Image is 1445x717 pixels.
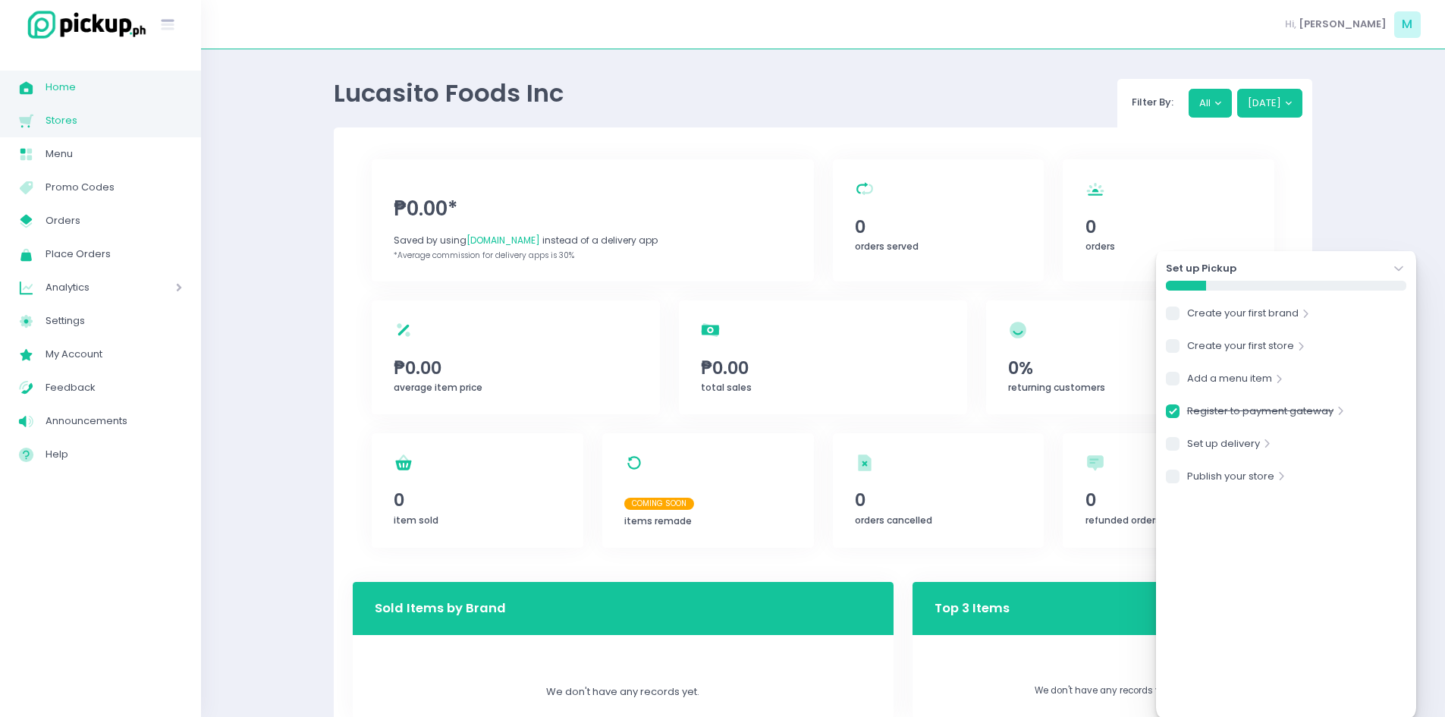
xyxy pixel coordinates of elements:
span: 0 [1085,487,1252,513]
span: item sold [394,514,438,527]
span: Announcements [46,411,182,431]
a: 0%returning customers [986,300,1274,414]
button: All [1189,89,1233,118]
button: [DATE] [1237,89,1303,118]
span: Lucasito Foods Inc [334,76,564,110]
span: 0 [855,487,1022,513]
span: Filter By: [1127,95,1179,109]
a: 0item sold [372,433,583,548]
span: average item price [394,381,482,394]
span: M [1394,11,1421,38]
a: Create your first brand [1187,306,1299,326]
span: Settings [46,311,182,331]
span: Menu [46,144,182,164]
a: ₱0.00total sales [679,300,967,414]
span: Promo Codes [46,178,182,197]
div: We don't have any records yet. [375,684,871,700]
span: Hi, [1285,17,1296,32]
a: Create your first store [1187,338,1294,359]
span: total sales [701,381,752,394]
span: ₱0.00* [394,194,791,224]
span: [PERSON_NAME] [1299,17,1387,32]
a: Add a menu item [1187,371,1272,392]
a: Register to payment gateway [1187,404,1333,424]
span: orders [1085,240,1115,253]
span: Coming Soon [624,498,694,510]
span: items remade [624,514,692,527]
span: refunded orders [1085,514,1161,527]
a: Set up delivery [1187,436,1260,457]
a: 0refunded orders [1063,433,1274,548]
span: [DOMAIN_NAME] [466,234,540,247]
span: orders cancelled [855,514,932,527]
span: Orders [46,211,182,231]
a: ₱0.00average item price [372,300,660,414]
div: Saved by using instead of a delivery app [394,234,791,247]
h3: Sold Items by Brand [375,599,506,618]
span: *Average commission for delivery apps is 30% [394,250,574,261]
a: 0orders [1063,159,1274,281]
span: 0 [1085,214,1252,240]
span: Feedback [46,378,182,398]
span: ₱0.00 [394,355,638,381]
span: Home [46,77,182,97]
span: 0 [855,214,1022,240]
p: We don't have any records yet. [935,684,1271,698]
span: Analytics [46,278,133,297]
span: Place Orders [46,244,182,264]
span: orders served [855,240,919,253]
span: returning customers [1008,381,1105,394]
a: 0orders cancelled [833,433,1044,548]
span: Stores [46,111,182,131]
a: 0orders served [833,159,1044,281]
img: logo [19,8,148,41]
a: Publish your store [1187,469,1274,489]
span: My Account [46,344,182,364]
strong: Set up Pickup [1166,261,1236,276]
span: ₱0.00 [701,355,945,381]
span: 0% [1008,355,1252,381]
h3: Top 3 Items [935,586,1010,630]
span: 0 [394,487,561,513]
span: Help [46,445,182,464]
